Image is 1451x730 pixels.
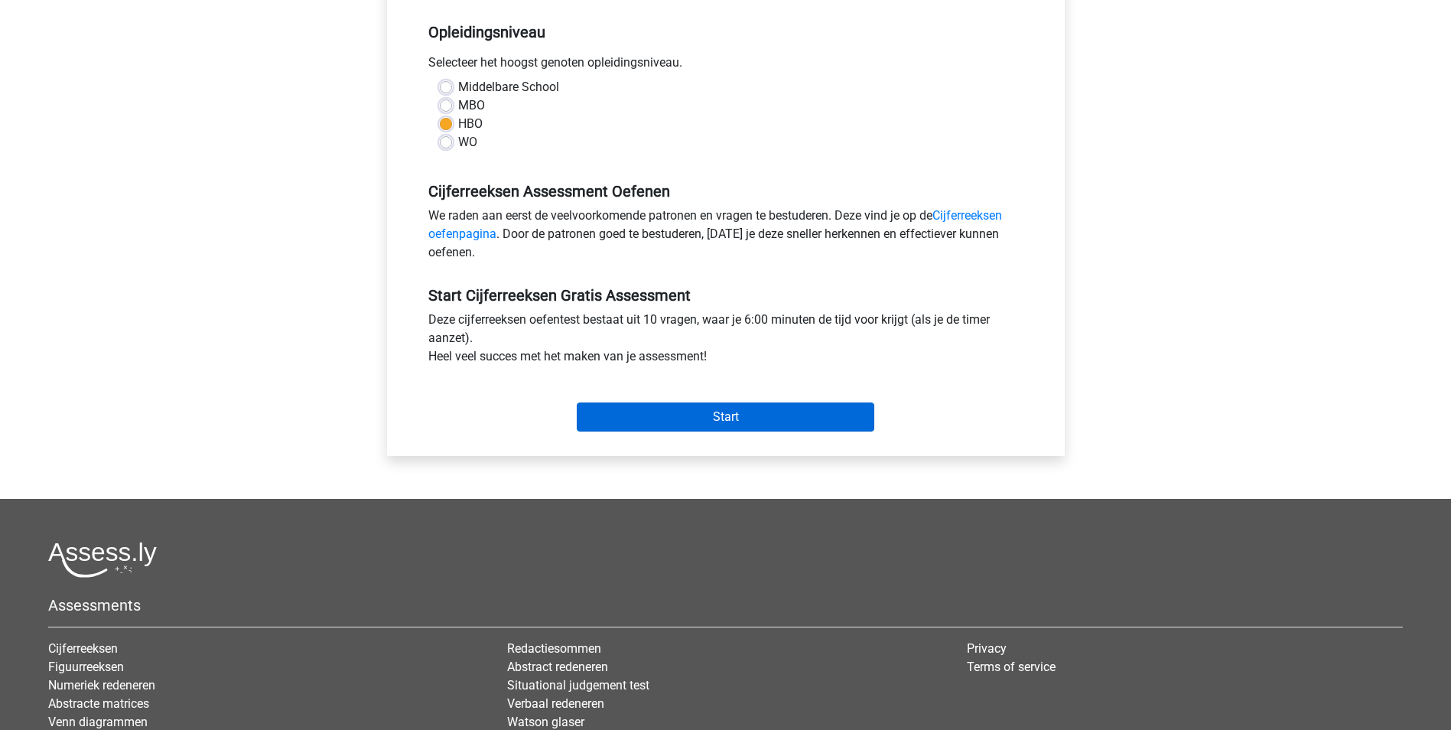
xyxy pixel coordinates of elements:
a: Terms of service [967,660,1056,674]
a: Abstracte matrices [48,696,149,711]
a: Privacy [967,641,1007,656]
a: Figuurreeksen [48,660,124,674]
a: Venn diagrammen [48,715,148,729]
a: Verbaal redeneren [507,696,604,711]
div: We raden aan eerst de veelvoorkomende patronen en vragen te bestuderen. Deze vind je op de . Door... [417,207,1035,268]
label: HBO [458,115,483,133]
a: Cijferreeksen [48,641,118,656]
a: Redactiesommen [507,641,601,656]
label: Middelbare School [458,78,559,96]
h5: Cijferreeksen Assessment Oefenen [428,182,1023,200]
input: Start [577,402,874,432]
a: Abstract redeneren [507,660,608,674]
a: Watson glaser [507,715,584,729]
div: Selecteer het hoogst genoten opleidingsniveau. [417,54,1035,78]
h5: Assessments [48,596,1403,614]
div: Deze cijferreeksen oefentest bestaat uit 10 vragen, waar je 6:00 minuten de tijd voor krijgt (als... [417,311,1035,372]
h5: Start Cijferreeksen Gratis Assessment [428,286,1023,305]
label: MBO [458,96,485,115]
h5: Opleidingsniveau [428,17,1023,47]
label: WO [458,133,477,152]
img: Assessly logo [48,542,157,578]
a: Numeriek redeneren [48,678,155,693]
a: Situational judgement test [507,678,649,693]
